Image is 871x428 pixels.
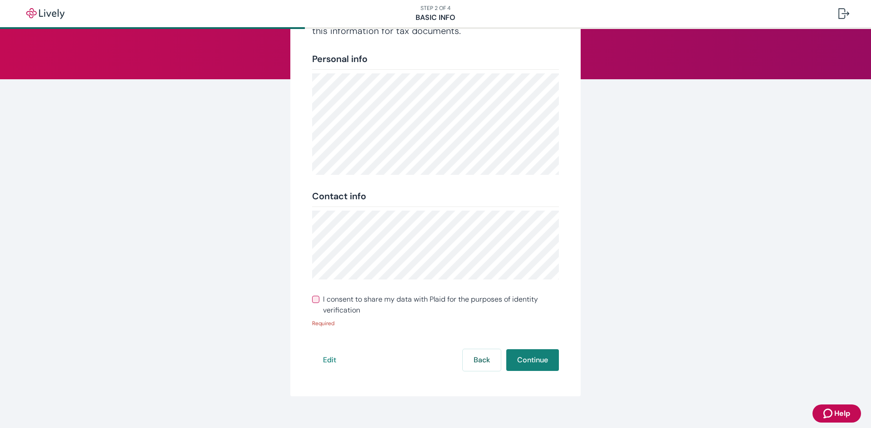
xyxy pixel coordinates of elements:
[834,408,850,419] span: Help
[831,3,856,24] button: Log out
[312,349,347,371] button: Edit
[312,52,559,66] div: Personal info
[312,319,559,327] p: Required
[506,349,559,371] button: Continue
[323,294,559,316] span: I consent to share my data with Plaid for the purposes of identity verification
[812,404,861,423] button: Zendesk support iconHelp
[20,8,71,19] img: Lively
[463,349,501,371] button: Back
[823,408,834,419] svg: Zendesk support icon
[312,189,559,203] div: Contact info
